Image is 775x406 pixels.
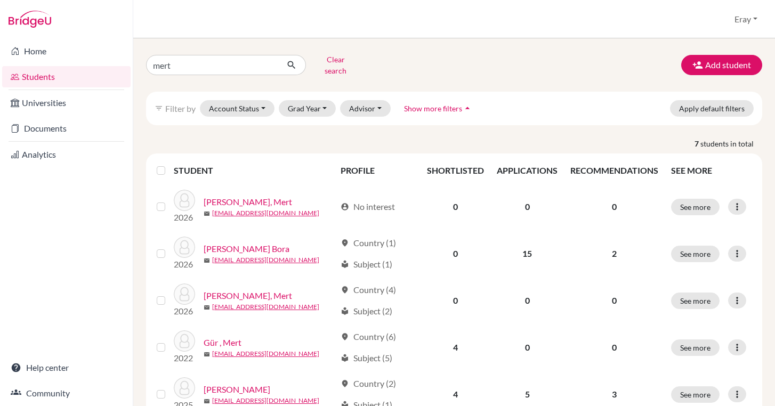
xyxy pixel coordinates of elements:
[490,230,564,277] td: 15
[462,103,473,113] i: arrow_drop_up
[730,9,762,29] button: Eray
[2,357,131,378] a: Help center
[204,289,292,302] a: [PERSON_NAME], Mert
[421,158,490,183] th: SHORTLISTED
[570,200,658,213] p: 0
[212,396,319,405] a: [EMAIL_ADDRESS][DOMAIN_NAME]
[671,246,720,262] button: See more
[165,103,196,113] span: Filter by
[695,138,700,149] strong: 7
[2,66,131,87] a: Students
[671,293,720,309] button: See more
[671,199,720,215] button: See more
[204,242,289,255] a: [PERSON_NAME] Bora
[671,339,720,356] button: See more
[204,304,210,311] span: mail
[146,55,278,75] input: Find student by name...
[665,158,758,183] th: SEE MORE
[174,190,195,211] img: Alan, Mert
[174,258,195,271] p: 2026
[570,294,658,307] p: 0
[570,247,658,260] p: 2
[341,260,349,269] span: local_library
[341,258,392,271] div: Subject (1)
[174,305,195,318] p: 2026
[490,158,564,183] th: APPLICATIONS
[155,104,163,112] i: filter_list
[9,11,51,28] img: Bridge-U
[670,100,754,117] button: Apply default filters
[341,330,396,343] div: Country (6)
[570,341,658,354] p: 0
[341,305,392,318] div: Subject (2)
[174,377,195,399] img: KABAKCI, MERT EMİR
[421,230,490,277] td: 0
[341,239,349,247] span: location_on
[204,351,210,358] span: mail
[681,55,762,75] button: Add student
[306,51,365,79] button: Clear search
[340,100,391,117] button: Advisor
[2,40,131,62] a: Home
[174,352,195,364] p: 2022
[421,277,490,324] td: 0
[174,158,334,183] th: STUDENT
[341,354,349,362] span: local_library
[490,277,564,324] td: 0
[204,398,210,404] span: mail
[212,208,319,218] a: [EMAIL_ADDRESS][DOMAIN_NAME]
[212,255,319,265] a: [EMAIL_ADDRESS][DOMAIN_NAME]
[395,100,482,117] button: Show more filtersarrow_drop_up
[341,352,392,364] div: Subject (5)
[404,104,462,113] span: Show more filters
[200,100,275,117] button: Account Status
[279,100,336,117] button: Grad Year
[174,237,195,258] img: Duman, Mert Bora
[341,332,349,341] span: location_on
[204,210,210,217] span: mail
[341,202,349,211] span: account_circle
[2,383,131,404] a: Community
[570,388,658,401] p: 3
[204,383,270,396] a: [PERSON_NAME]
[204,196,292,208] a: [PERSON_NAME], Mert
[212,302,319,312] a: [EMAIL_ADDRESS][DOMAIN_NAME]
[204,336,241,349] a: Gür , Mert
[334,158,421,183] th: PROFILE
[174,283,195,305] img: Erdoğan, Mert
[212,349,319,359] a: [EMAIL_ADDRESS][DOMAIN_NAME]
[174,330,195,352] img: Gür , Mert
[341,200,395,213] div: No interest
[421,324,490,371] td: 4
[490,324,564,371] td: 0
[341,283,396,296] div: Country (4)
[341,237,396,249] div: Country (1)
[341,377,396,390] div: Country (2)
[490,183,564,230] td: 0
[204,257,210,264] span: mail
[2,92,131,113] a: Universities
[2,144,131,165] a: Analytics
[341,286,349,294] span: location_on
[341,379,349,388] span: location_on
[341,307,349,315] span: local_library
[174,211,195,224] p: 2026
[564,158,665,183] th: RECOMMENDATIONS
[2,118,131,139] a: Documents
[421,183,490,230] td: 0
[700,138,762,149] span: students in total
[671,386,720,403] button: See more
